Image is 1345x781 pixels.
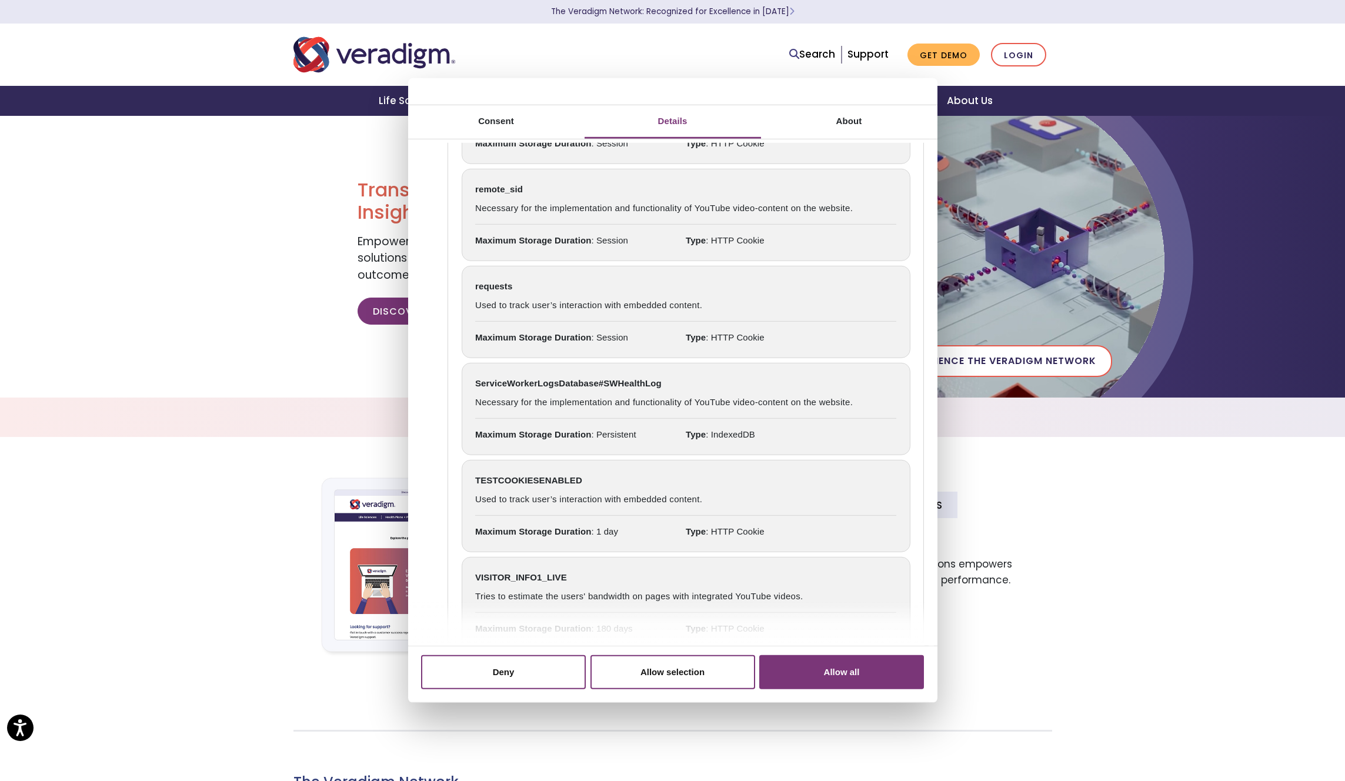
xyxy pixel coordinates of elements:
span: Used to track user’s interaction with embedded content. [475,298,896,321]
strong: VISITOR_INFO1_LIVE [475,570,896,585]
b: Type [686,235,706,245]
a: Search [789,46,835,62]
span: : Session [475,136,686,151]
span: : IndexedDB [686,428,896,442]
span: : Session [475,331,686,345]
button: Allow all [759,655,924,689]
span: Tries to estimate the users' bandwidth on pages with integrated YouTube videos. [475,589,896,612]
span: : 180 days [475,622,686,636]
span: Empowering our clients with trusted data, insights, and solutions to help reduce costs and improv... [358,233,660,283]
h1: Transforming Health, Insightfully® [358,179,663,224]
a: Details [585,105,761,139]
a: Login [991,43,1046,67]
a: Life Sciences [365,86,462,116]
b: Maximum Storage Duration [475,332,591,342]
img: Veradigm logo [293,35,455,74]
a: Get Demo [907,44,980,66]
span: : HTTP Cookie [686,622,896,636]
b: Maximum Storage Duration [475,235,591,245]
strong: remote_sid [475,182,896,196]
b: Maximum Storage Duration [475,526,591,536]
strong: requests [475,279,896,293]
b: Type [686,138,706,148]
b: Maximum Storage Duration [475,623,591,633]
span: : Persistent [475,428,686,442]
span: Necessary for the implementation and functionality of YouTube video-content on the website. [475,395,896,418]
a: About [761,105,937,139]
iframe: Drift Chat Widget [1119,696,1331,767]
a: About Us [933,86,1007,116]
button: Allow selection [590,655,755,689]
a: Consent [408,105,585,139]
span: Used to track user’s interaction with embedded content. [475,492,896,515]
a: The Veradigm Network: Recognized for Excellence in [DATE]Learn More [551,6,795,17]
a: Discover Veradigm's Value [358,298,539,325]
button: Deny [421,655,586,689]
span: : HTTP Cookie [686,136,896,151]
b: Type [686,429,706,439]
strong: TESTCOOKIESENABLED [475,473,896,488]
span: : HTTP Cookie [686,233,896,248]
a: Support [847,47,889,61]
span: : 1 day [475,525,686,539]
span: : Session [475,233,686,248]
b: Maximum Storage Duration [475,138,591,148]
span: Necessary for the implementation and functionality of YouTube video-content on the website. [475,201,896,224]
b: Maximum Storage Duration [475,429,591,439]
strong: ServiceWorkerLogsDatabase#SWHealthLog [475,376,896,390]
b: Type [686,332,706,342]
b: Type [686,623,706,633]
span: Learn More [789,6,795,17]
b: Type [686,526,706,536]
span: : HTTP Cookie [686,331,896,345]
span: : HTTP Cookie [686,525,896,539]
